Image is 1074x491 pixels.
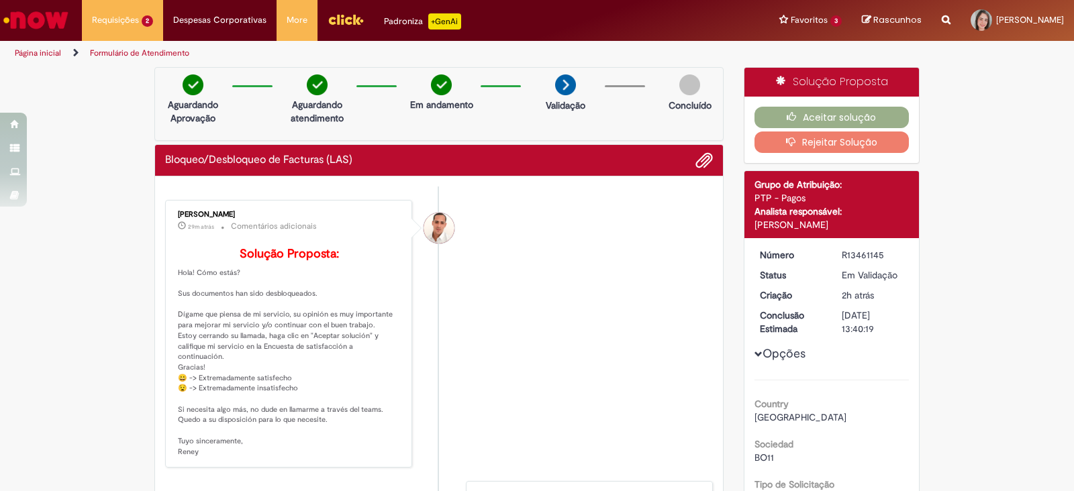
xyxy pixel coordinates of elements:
[754,411,846,423] span: [GEOGRAPHIC_DATA]
[754,205,910,218] div: Analista responsável:
[546,99,585,112] p: Validação
[142,15,153,27] span: 2
[679,74,700,95] img: img-circle-grey.png
[842,289,874,301] span: 2h atrás
[754,398,789,410] b: Country
[842,288,904,302] div: 29/08/2025 09:40:14
[160,98,226,125] p: Aguardando Aprovação
[873,13,922,26] span: Rascunhos
[754,131,910,153] button: Rejeitar Solução
[754,178,910,191] div: Grupo de Atribuição:
[842,248,904,262] div: R13461145
[424,213,454,243] div: Reney Barbosa Nunes
[750,248,832,262] dt: Número
[188,223,214,231] time: 29/08/2025 10:54:36
[178,248,401,457] p: Hola! Cómo estás? Sus documentos han sido desbloqueados. Dígame que piensa de mi servicio, su opi...
[178,211,401,219] div: [PERSON_NAME]
[328,9,364,30] img: click_logo_yellow_360x200.png
[842,309,904,335] div: [DATE] 13:40:19
[188,223,214,231] span: 29m atrás
[750,288,832,302] dt: Criação
[287,13,307,27] span: More
[830,15,842,27] span: 3
[842,268,904,282] div: Em Validação
[431,74,452,95] img: check-circle-green.png
[791,13,828,27] span: Favoritos
[307,74,328,95] img: check-circle-green.png
[695,152,713,169] button: Adicionar anexos
[754,451,774,463] span: BO11
[744,68,920,97] div: Solução Proposta
[754,107,910,128] button: Aceitar solução
[842,289,874,301] time: 29/08/2025 09:40:14
[1,7,70,34] img: ServiceNow
[669,99,712,112] p: Concluído
[285,98,350,125] p: Aguardando atendimento
[750,309,832,335] dt: Conclusão Estimada
[410,98,473,111] p: Em andamento
[754,218,910,231] div: [PERSON_NAME]
[90,48,189,58] a: Formulário de Atendimento
[428,13,461,30] p: +GenAi
[750,268,832,282] dt: Status
[555,74,576,95] img: arrow-next.png
[240,246,339,262] b: Solução Proposta:
[754,438,793,450] b: Sociedad
[183,74,203,95] img: check-circle-green.png
[173,13,266,27] span: Despesas Corporativas
[996,14,1064,25] span: [PERSON_NAME]
[384,13,461,30] div: Padroniza
[231,221,317,232] small: Comentários adicionais
[10,41,706,66] ul: Trilhas de página
[862,14,922,27] a: Rascunhos
[754,191,910,205] div: PTP - Pagos
[165,154,352,166] h2: Bloqueo/Desbloqueo de Facturas (LAS) Histórico de tíquete
[15,48,61,58] a: Página inicial
[754,478,834,490] b: Tipo de Solicitação
[92,13,139,27] span: Requisições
